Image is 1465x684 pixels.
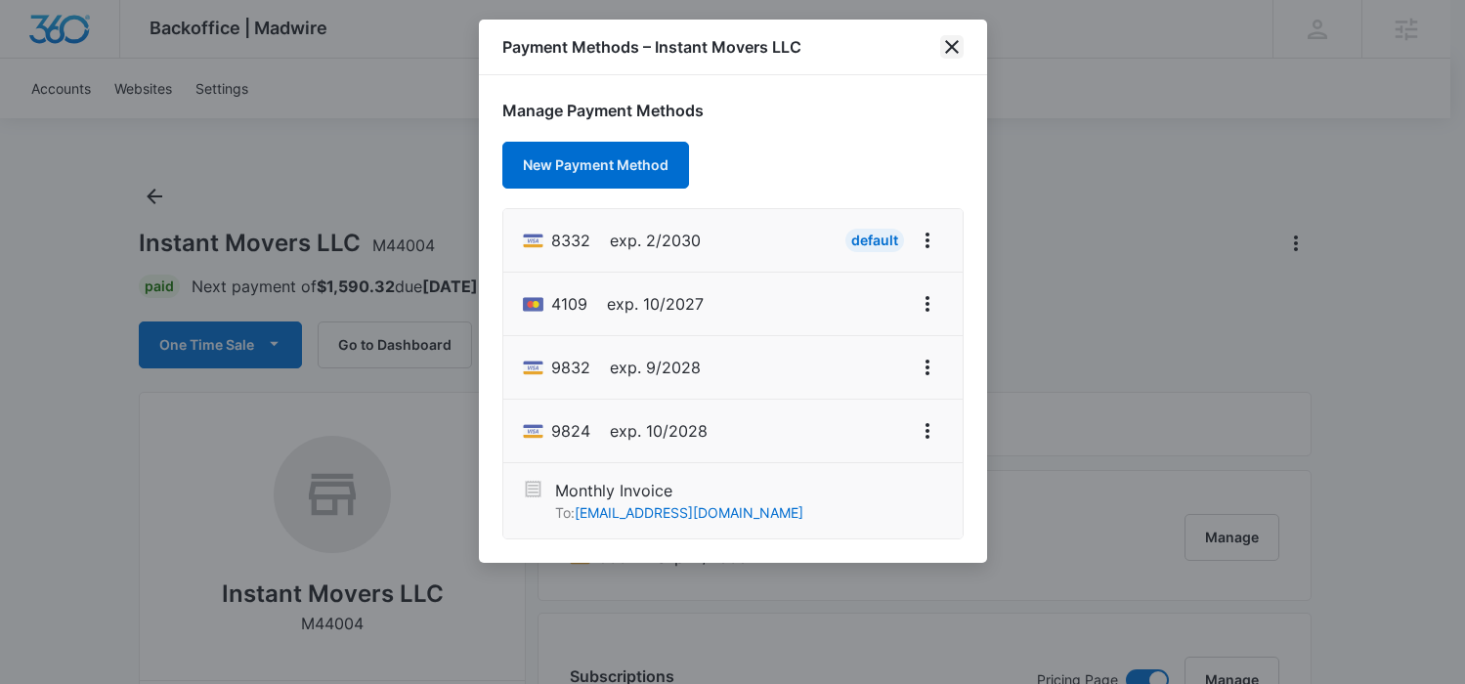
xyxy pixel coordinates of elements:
[610,229,701,252] span: exp. 2/2030
[912,288,943,320] button: View More
[555,502,803,523] p: To:
[551,292,587,316] span: Mastercard ending with
[940,35,964,59] button: close
[502,35,801,59] h1: Payment Methods – Instant Movers LLC
[610,419,708,443] span: exp. 10/2028
[551,419,590,443] span: Visa ending with
[502,142,689,189] button: New Payment Method
[551,229,590,252] span: Visa ending with
[912,415,943,447] button: View More
[610,356,701,379] span: exp. 9/2028
[912,225,943,256] button: View More
[502,99,964,122] h1: Manage Payment Methods
[607,292,704,316] span: exp. 10/2027
[551,356,590,379] span: Visa ending with
[555,479,803,502] p: Monthly Invoice
[575,504,803,521] a: [EMAIL_ADDRESS][DOMAIN_NAME]
[845,229,904,252] div: Default
[912,352,943,383] button: View More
